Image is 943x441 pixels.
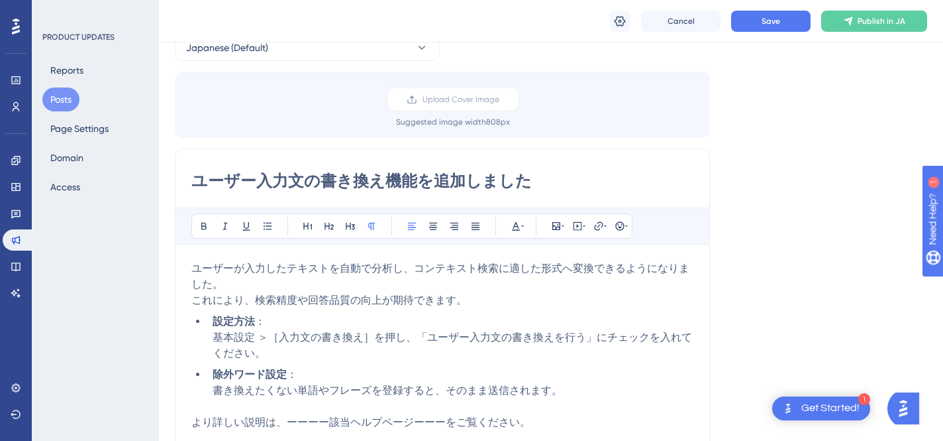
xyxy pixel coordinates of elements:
button: Page Settings [42,117,117,141]
span: ユーザーが入力したテキストを自動で分析し、コンテキスト検索に適した形式へ変換できるようになりました。 [191,262,689,290]
button: Japanese (Default) [175,34,440,61]
span: ： [255,315,266,328]
button: Reports [42,58,91,82]
iframe: UserGuiding AI Assistant Launcher [887,389,927,428]
span: Save [762,16,780,27]
button: Save [731,11,811,32]
button: Cancel [641,11,720,32]
div: Get Started! [801,401,860,416]
span: 基本設定 ＞［入力文の書き換え］を押し、「ユーザー入力文の書き換えを行う」にチェックを入れてください。 [213,331,692,359]
button: Publish in JA [821,11,927,32]
span: Upload Cover Image [422,94,499,105]
span: ： [287,368,297,381]
div: 1 [92,7,96,17]
span: より詳しい説明は、ーーーー該当ヘルプページーーーをご覧ください。 [191,416,530,428]
span: Publish in JA [858,16,905,27]
button: Domain [42,146,91,170]
div: 1 [858,393,870,405]
img: launcher-image-alternative-text [780,401,796,416]
span: Need Help? [31,3,83,19]
strong: 除外ワード設定 [213,368,287,381]
span: 書き換えたくない単語やフレーズを登録すると、そのまま送信されます。 [213,384,562,397]
strong: 設定方法 [213,315,255,328]
button: Access [42,175,88,199]
span: Japanese (Default) [186,40,268,56]
div: Suggested image width 808 px [396,117,510,127]
div: Open Get Started! checklist, remaining modules: 1 [772,397,870,420]
span: Cancel [668,16,695,27]
div: PRODUCT UPDATES [42,32,115,42]
span: これにより、検索精度や回答品質の向上が期待できます。 [191,294,467,306]
input: Post Title [191,170,693,192]
button: Posts [42,88,79,111]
